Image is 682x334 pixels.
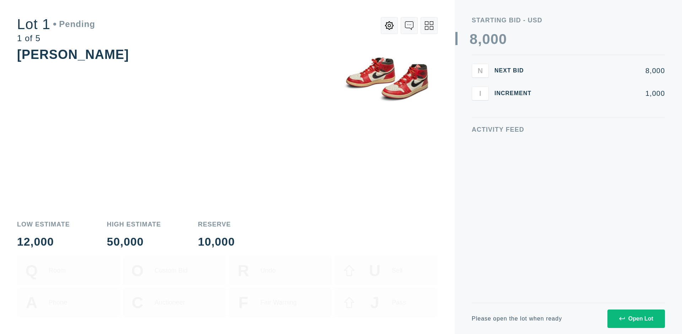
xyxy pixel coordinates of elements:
div: 0 [491,32,499,46]
div: Pending [53,20,95,28]
div: Increment [494,91,537,96]
div: 8,000 [543,67,665,74]
div: Low Estimate [17,221,70,228]
div: 8 [470,32,478,46]
div: 12,000 [17,236,70,247]
div: 0 [482,32,490,46]
button: I [472,86,489,100]
div: Please open the lot when ready [472,316,562,322]
div: Next Bid [494,68,537,73]
div: Activity Feed [472,126,665,133]
span: N [478,66,483,75]
div: , [478,32,482,174]
div: Starting Bid - USD [472,17,665,23]
div: Reserve [198,221,235,228]
button: N [472,64,489,78]
div: High Estimate [107,221,161,228]
div: Lot 1 [17,17,95,31]
button: Open Lot [607,310,665,328]
div: 10,000 [198,236,235,247]
div: 1 of 5 [17,34,95,43]
div: Open Lot [619,316,653,322]
div: 0 [499,32,507,46]
span: I [479,89,481,97]
div: 50,000 [107,236,161,247]
div: 1,000 [543,90,665,97]
div: [PERSON_NAME] [17,47,129,62]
